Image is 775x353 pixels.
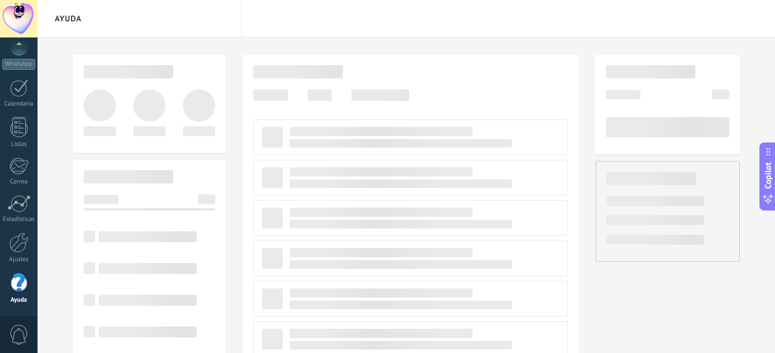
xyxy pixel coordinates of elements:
[2,100,36,108] div: Calendario
[2,178,36,186] div: Correo
[2,296,36,304] div: Ayuda
[2,216,36,223] div: Estadísticas
[2,141,36,148] div: Listas
[762,163,774,189] span: Copilot
[2,59,35,70] div: WhatsApp
[2,256,36,264] div: Ajustes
